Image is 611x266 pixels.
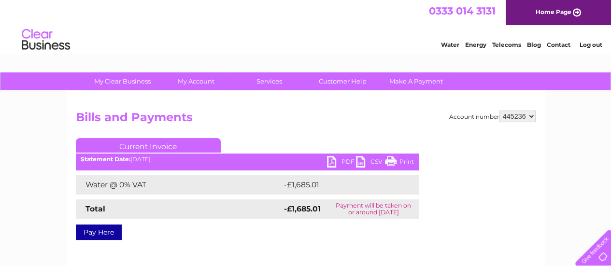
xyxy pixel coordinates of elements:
[327,156,356,170] a: PDF
[21,25,71,55] img: logo.png
[356,156,385,170] a: CSV
[579,41,602,48] a: Log out
[83,72,162,90] a: My Clear Business
[85,204,105,213] strong: Total
[376,72,456,90] a: Make A Payment
[441,41,459,48] a: Water
[76,175,282,195] td: Water @ 0% VAT
[385,156,414,170] a: Print
[76,138,221,153] a: Current Invoice
[156,72,236,90] a: My Account
[229,72,309,90] a: Services
[303,72,383,90] a: Customer Help
[492,41,521,48] a: Telecoms
[76,156,419,163] div: [DATE]
[449,111,536,122] div: Account number
[284,204,321,213] strong: -£1,685.01
[465,41,486,48] a: Energy
[547,41,570,48] a: Contact
[282,175,404,195] td: -£1,685.01
[527,41,541,48] a: Blog
[76,111,536,129] h2: Bills and Payments
[328,199,418,219] td: Payment will be taken on or around [DATE]
[78,5,534,47] div: Clear Business is a trading name of Verastar Limited (registered in [GEOGRAPHIC_DATA] No. 3667643...
[76,224,122,240] a: Pay Here
[81,155,130,163] b: Statement Date:
[429,5,496,17] a: 0333 014 3131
